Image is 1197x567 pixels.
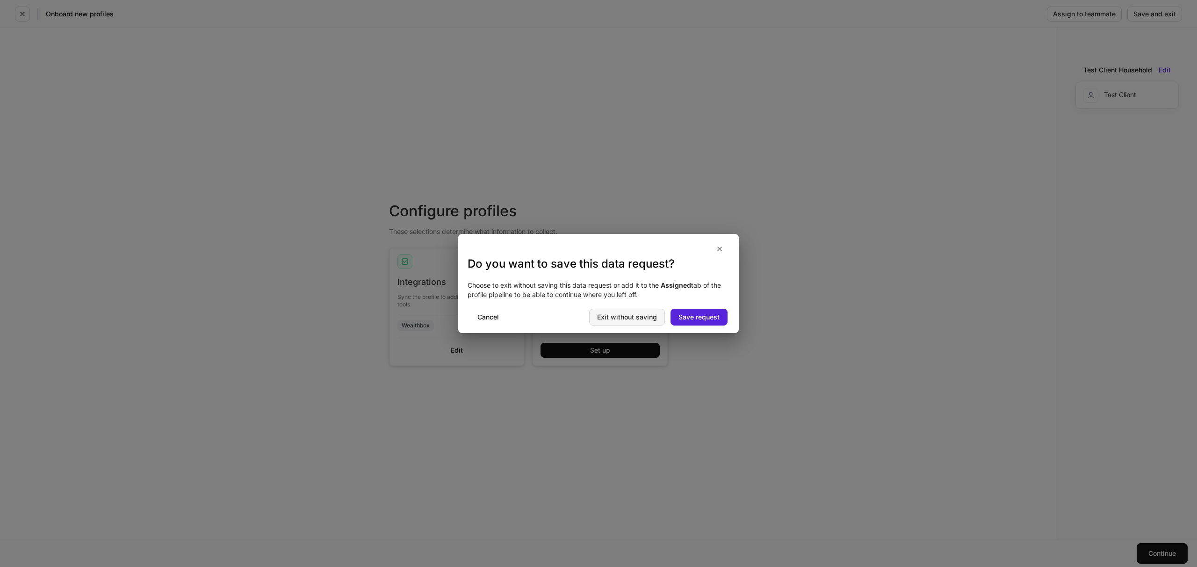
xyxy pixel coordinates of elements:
button: Save request [671,309,728,326]
button: Cancel [469,309,507,326]
div: Exit without saving [597,314,657,320]
div: Choose to exit without saving this data request or add it to the tab of the profile pipeline to b... [458,271,739,309]
div: Cancel [477,314,499,320]
h3: Do you want to save this data request? [468,256,729,271]
div: Save request [678,314,720,320]
button: Exit without saving [589,309,665,326]
strong: Assigned [661,281,691,289]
